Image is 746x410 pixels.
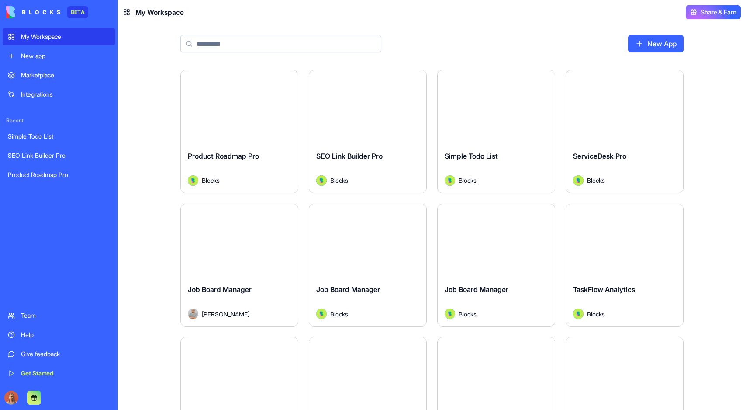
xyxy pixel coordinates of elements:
a: Marketplace [3,66,115,84]
span: ServiceDesk Pro [573,152,626,160]
div: Integrations [21,90,110,99]
span: Recent [3,117,115,124]
div: Simple Todo List [8,132,110,141]
span: My Workspace [135,7,184,17]
a: SEO Link Builder Pro [3,147,115,164]
img: Marina_gj5dtt.jpg [4,391,18,405]
img: Avatar [316,175,327,186]
div: Team [21,311,110,320]
div: Marketplace [21,71,110,80]
a: Simple Todo ListAvatarBlocks [437,70,555,193]
a: My Workspace [3,28,115,45]
span: Blocks [587,176,605,185]
span: [PERSON_NAME] [202,309,249,319]
a: Give feedback [3,345,115,363]
img: Avatar [445,309,455,319]
button: Share & Earn [686,5,741,19]
span: Product Roadmap Pro [188,152,259,160]
a: ServiceDesk ProAvatarBlocks [566,70,684,193]
span: Simple Todo List [445,152,498,160]
span: TaskFlow Analytics [573,285,635,294]
div: BETA [67,6,88,18]
a: Product Roadmap ProAvatarBlocks [180,70,298,193]
a: Team [3,307,115,324]
img: Avatar [573,175,584,186]
img: Avatar [316,309,327,319]
div: My Workspace [21,32,110,41]
span: Blocks [330,309,348,319]
span: Share & Earn [701,8,736,17]
span: Job Board Manager [316,285,380,294]
span: Job Board Manager [188,285,252,294]
a: Product Roadmap Pro [3,166,115,184]
a: SEO Link Builder ProAvatarBlocks [309,70,427,193]
a: New app [3,47,115,65]
span: Blocks [330,176,348,185]
a: New App [628,35,684,52]
a: Help [3,326,115,344]
img: Avatar [573,309,584,319]
img: Avatar [188,309,198,319]
img: Avatar [445,175,455,186]
div: SEO Link Builder Pro [8,151,110,160]
a: Simple Todo List [3,128,115,145]
div: Help [21,330,110,339]
span: Blocks [587,309,605,319]
a: Integrations [3,86,115,103]
a: Job Board ManagerAvatarBlocks [437,204,555,327]
a: BETA [6,6,88,18]
img: Avatar [188,175,198,186]
a: Job Board ManagerAvatarBlocks [309,204,427,327]
span: SEO Link Builder Pro [316,152,383,160]
span: Blocks [459,309,477,319]
div: New app [21,52,110,60]
span: Blocks [202,176,220,185]
a: Job Board ManagerAvatar[PERSON_NAME] [180,204,298,327]
img: logo [6,6,60,18]
div: Give feedback [21,350,110,358]
span: Job Board Manager [445,285,508,294]
div: Get Started [21,369,110,378]
a: TaskFlow AnalyticsAvatarBlocks [566,204,684,327]
span: Blocks [459,176,477,185]
a: Get Started [3,365,115,382]
div: Product Roadmap Pro [8,170,110,179]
